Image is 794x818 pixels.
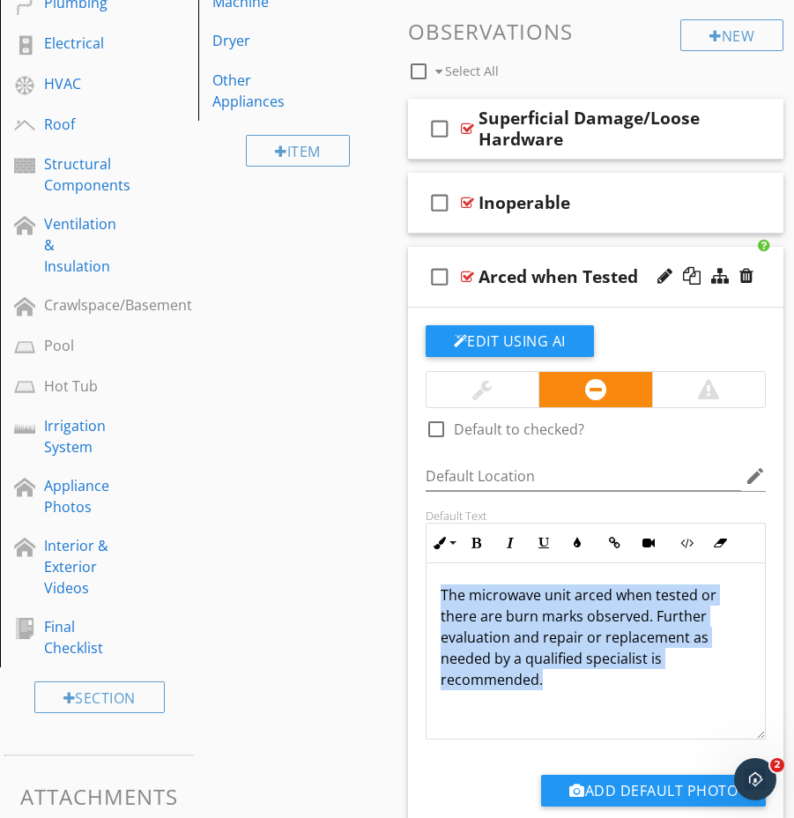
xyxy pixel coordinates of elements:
div: Electrical [44,33,115,54]
div: Appliance Photos [44,475,115,517]
div: Crawlspace/Basement [44,294,192,316]
span: Select All [445,63,499,79]
i: edit [745,465,766,487]
div: Other Appliances [212,70,322,112]
div: Section [34,681,165,713]
i: check_box_outline_blank [426,256,454,298]
button: Add Default Photo [541,775,766,807]
div: Hot Tub [44,376,115,397]
button: Insert Link (⌘K) [598,526,632,560]
div: Ventilation & Insulation [44,213,116,277]
button: Bold (⌘B) [460,526,493,560]
input: Default Location [426,462,742,491]
p: The microwave unit arced when tested or there are burn marks observed. Further evaluation and rep... [441,584,752,690]
label: Default to checked? [454,420,584,438]
div: Default Text [426,509,767,523]
iframe: Intercom live chat [734,758,776,800]
div: Inoperable [479,192,570,213]
div: Dryer [212,30,322,51]
div: Pool [44,335,115,356]
div: Item [246,135,350,167]
button: Colors [560,526,594,560]
button: Inline Style [427,526,460,560]
button: Edit Using AI [426,325,594,357]
button: Insert Video [632,526,665,560]
div: Interior & Exterior Videos [44,535,115,599]
button: Underline (⌘U) [527,526,560,560]
span: 2 [770,758,784,772]
div: Structural Components [44,153,130,196]
button: Clear Formatting [703,526,737,560]
button: Code View [670,526,703,560]
div: HVAC [44,73,115,94]
div: Irrigation System [44,415,115,457]
i: check_box_outline_blank [426,108,454,150]
div: Final Checklist [44,616,115,658]
i: check_box_outline_blank [426,182,454,224]
h3: Observations [408,19,784,43]
div: Superficial Damage/Loose Hardware [479,108,734,150]
div: Arced when Tested [479,266,638,287]
div: New [680,19,783,51]
button: Italic (⌘I) [493,526,527,560]
div: Roof [44,114,115,135]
